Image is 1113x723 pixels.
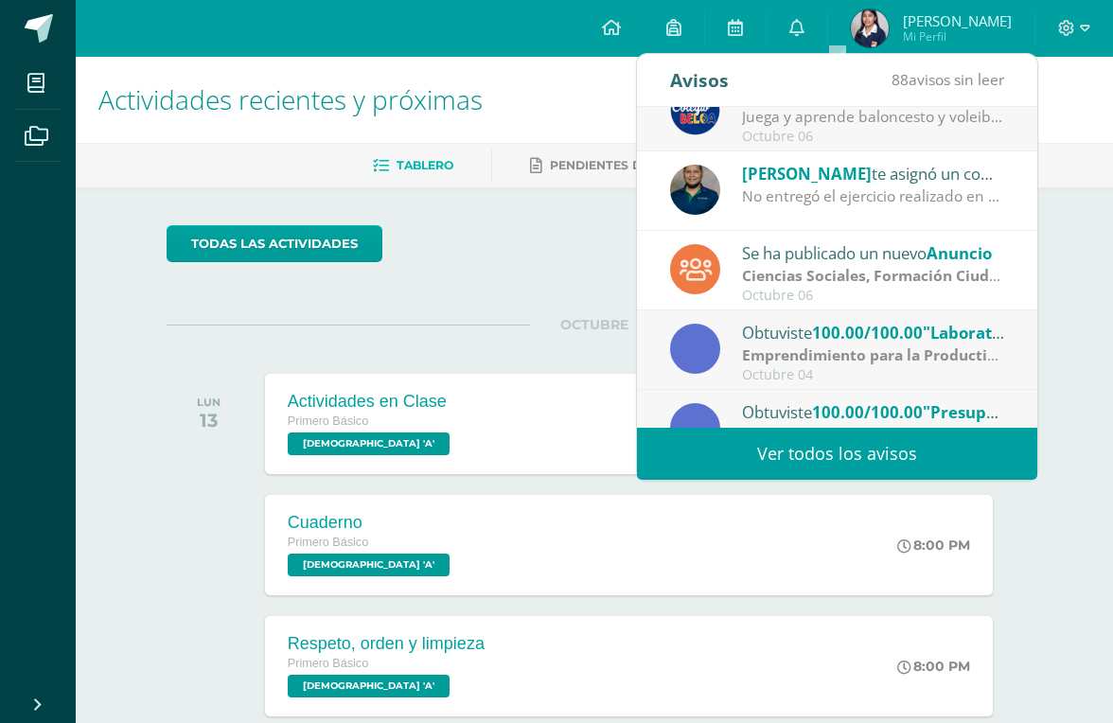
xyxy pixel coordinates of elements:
div: Juega y aprende baloncesto y voleibol: ¡Participa en nuestro Curso de Vacaciones! Costo: Q300.00 ... [742,106,1005,128]
div: te asignó un comentario en 'Ejercicio 4, páginas 40 y 41' para 'Tecnologías del Aprendizaje y la ... [742,161,1005,185]
strong: Emprendimiento para la Productividad [742,424,1028,445]
span: Tablero [397,158,453,172]
span: Primero Básico [288,657,368,670]
span: Pendientes de entrega [550,158,712,172]
span: Anuncio [927,242,992,264]
div: Cuaderno [288,513,454,533]
span: [PERSON_NAME] [742,163,872,185]
span: 88 [892,69,909,90]
span: 100.00/100.00 [812,401,923,423]
div: 8:00 PM [897,658,970,675]
img: 8961583368e2b0077117dd0b5a1d1231.png [851,9,889,47]
div: Avisos [670,54,729,106]
span: Primero Básico [288,414,368,428]
span: [PERSON_NAME] [903,11,1012,30]
strong: Emprendimiento para la Productividad [742,344,1028,365]
span: avisos sin leer [892,69,1004,90]
a: Tablero [373,150,453,181]
span: "Laboratorio final" [923,322,1070,344]
span: Mi Perfil [903,28,1012,44]
div: Obtuviste en [742,320,1005,344]
span: 100.00/100.00 [812,322,923,344]
img: 919ad801bb7643f6f997765cf4083301.png [670,85,720,135]
div: | Examen [742,344,1005,366]
div: Respeto, orden y limpieza [288,634,485,654]
div: 8:00 PM [897,537,970,554]
div: Se ha publicado un nuevo [742,240,1005,265]
img: d75c63bec02e1283ee24e764633d115c.png [670,165,720,215]
div: Obtuviste en [742,399,1005,424]
a: todas las Actividades [167,225,382,262]
a: Pendientes de entrega [530,150,712,181]
div: Octubre 06 [742,129,1005,145]
span: Actividades recientes y próximas [98,81,483,117]
span: OCTUBRE [530,316,659,333]
div: Octubre 04 [742,367,1005,383]
span: Evangelización 'A' [288,675,450,697]
div: LUN [197,396,221,409]
a: Ver todos los avisos [637,428,1037,480]
div: Octubre 06 [742,288,1005,304]
span: Evangelización 'A' [288,554,450,576]
div: 13 [197,409,221,432]
span: Evangelización 'A' [288,432,450,455]
div: | zona teoría [742,424,1005,446]
div: | [PERSON_NAME] Tenes [742,265,1005,287]
div: No entregó el ejercicio realizado en clase. [742,185,1005,207]
div: Actividades en Clase [288,392,454,412]
span: Primero Básico [288,536,368,549]
span: "Presupuesto familiar" [923,401,1104,423]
